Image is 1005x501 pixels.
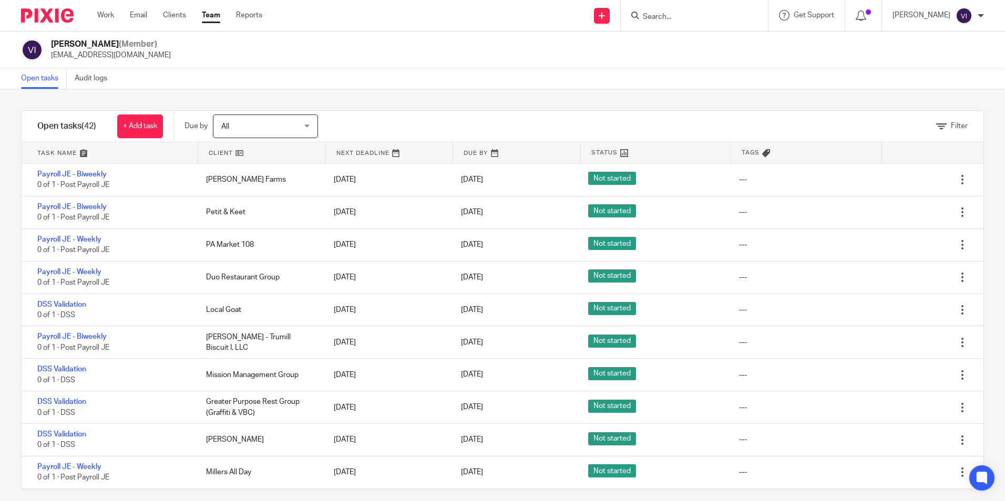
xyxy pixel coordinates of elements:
[37,182,109,189] span: 0 of 1 · Post Payroll JE
[588,204,636,217] span: Not started
[739,174,747,185] div: ---
[21,68,67,89] a: Open tasks
[588,237,636,250] span: Not started
[196,299,323,320] div: Local Goat
[202,10,220,20] a: Team
[37,279,109,286] span: 0 of 1 · Post Payroll JE
[196,169,323,190] div: [PERSON_NAME] Farms
[37,171,107,178] a: Payroll JE - Biweekly
[37,236,101,243] a: Payroll JE - Weekly
[588,335,636,348] span: Not started
[588,464,636,477] span: Not started
[37,398,86,405] a: DSS Validation
[588,172,636,185] span: Not started
[461,371,483,379] span: [DATE]
[323,397,450,418] div: [DATE]
[323,169,450,190] div: [DATE]
[739,467,747,477] div: ---
[97,10,114,20] a: Work
[236,10,262,20] a: Reports
[37,474,109,482] span: 0 of 1 · Post Payroll JE
[323,234,450,255] div: [DATE]
[117,114,163,138] a: + Add task
[221,123,229,130] span: All
[591,148,618,157] span: Status
[196,391,323,423] div: Greater Purpose Rest Group (Graffiti & VBC)
[196,364,323,385] div: Mission Management Group
[461,436,483,444] span: [DATE]
[37,377,75,384] span: 0 of 1 · DSS
[323,429,450,450] div: [DATE]
[196,234,323,255] div: PA Market 108
[739,239,747,250] div: ---
[642,13,736,22] input: Search
[588,400,636,413] span: Not started
[323,364,450,385] div: [DATE]
[461,339,483,346] span: [DATE]
[461,274,483,281] span: [DATE]
[81,122,96,130] span: (42)
[323,202,450,223] div: [DATE]
[21,39,43,61] img: svg%3E
[184,121,208,131] p: Due by
[461,176,483,183] span: [DATE]
[893,10,950,20] p: [PERSON_NAME]
[739,402,747,413] div: ---
[739,272,747,283] div: ---
[461,468,483,476] span: [DATE]
[461,208,483,216] span: [DATE]
[37,268,101,276] a: Payroll JE - Weekly
[37,431,86,438] a: DSS Validation
[739,207,747,217] div: ---
[323,299,450,320] div: [DATE]
[37,301,86,308] a: DSS Validation
[196,327,323,359] div: [PERSON_NAME] - Trumill Biscuit I, LLC
[51,50,171,60] p: [EMAIL_ADDRESS][DOMAIN_NAME]
[794,12,834,19] span: Get Support
[37,366,86,373] a: DSS Validation
[37,203,107,211] a: Payroll JE - Biweekly
[739,434,747,445] div: ---
[323,267,450,288] div: [DATE]
[588,367,636,380] span: Not started
[130,10,147,20] a: Email
[37,442,75,449] span: 0 of 1 · DSS
[588,432,636,445] span: Not started
[196,202,323,223] div: Petit & Keet
[956,7,972,24] img: svg%3E
[951,122,968,130] span: Filter
[196,267,323,288] div: Duo Restaurant Group
[37,214,109,221] span: 0 of 1 · Post Payroll JE
[163,10,186,20] a: Clients
[461,241,483,248] span: [DATE]
[196,462,323,483] div: Millers All Day
[119,40,157,48] span: (Member)
[323,332,450,353] div: [DATE]
[37,333,107,340] a: Payroll JE - Biweekly
[37,463,101,471] a: Payroll JE - Weekly
[37,311,75,319] span: 0 of 1 · DSS
[588,302,636,315] span: Not started
[75,68,115,89] a: Audit logs
[742,148,760,157] span: Tags
[739,337,747,348] div: ---
[37,121,96,132] h1: Open tasks
[461,306,483,314] span: [DATE]
[588,269,636,283] span: Not started
[196,429,323,450] div: [PERSON_NAME]
[461,404,483,411] span: [DATE]
[21,8,74,23] img: Pixie
[739,305,747,315] div: ---
[37,409,75,416] span: 0 of 1 · DSS
[739,370,747,380] div: ---
[37,246,109,254] span: 0 of 1 · Post Payroll JE
[51,39,171,50] h2: [PERSON_NAME]
[323,462,450,483] div: [DATE]
[37,344,109,351] span: 0 of 1 · Post Payroll JE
